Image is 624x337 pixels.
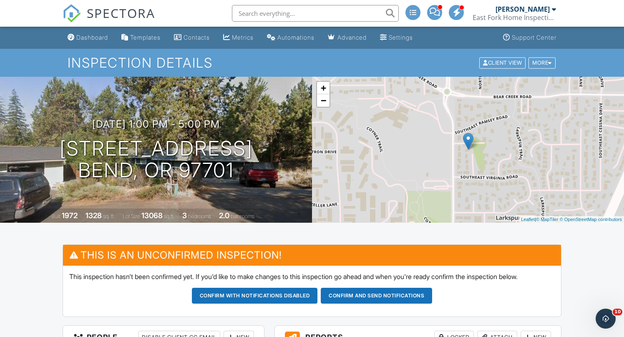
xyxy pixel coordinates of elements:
span: SPECTORA [87,4,155,22]
button: Confirm and send notifications [321,288,432,304]
div: [PERSON_NAME] [496,5,550,13]
span: Lot Size [123,213,140,219]
div: 13068 [141,211,163,220]
div: 3 [182,211,187,220]
span: bathrooms [231,213,254,219]
div: 1972 [62,211,78,220]
span: sq.ft. [164,213,174,219]
div: Settings [389,34,413,41]
div: Dashboard [76,34,108,41]
div: Automations [277,34,315,41]
a: © MapTiler [536,217,559,222]
a: Support Center [500,30,560,45]
a: SPECTORA [63,11,155,29]
button: Confirm with notifications disabled [192,288,318,304]
a: Advanced [325,30,370,45]
span: 10 [613,309,622,315]
h1: Inspection Details [68,55,556,70]
a: Automations (Advanced) [264,30,318,45]
span: sq. ft. [103,213,115,219]
a: Client View [478,59,528,65]
span: Built [51,213,60,219]
iframe: Intercom live chat [596,309,616,329]
h1: [STREET_ADDRESS] Bend, OR 97701 [60,138,253,182]
div: More [528,57,556,68]
a: Zoom out [317,94,330,107]
h3: This is an Unconfirmed Inspection! [63,245,561,265]
div: Templates [130,34,161,41]
div: Contacts [184,34,210,41]
div: Advanced [337,34,367,41]
a: Dashboard [64,30,111,45]
a: Zoom in [317,82,330,94]
img: The Best Home Inspection Software - Spectora [63,4,81,23]
a: Settings [377,30,416,45]
div: 1328 [86,211,102,220]
a: Metrics [220,30,257,45]
div: Support Center [512,34,556,41]
div: East Fork Home Inspections [473,13,556,22]
div: | [519,216,624,223]
a: © OpenStreetMap contributors [560,217,622,222]
input: Search everything... [232,5,399,22]
p: This inspection hasn't been confirmed yet. If you'd like to make changes to this inspection go ah... [69,272,555,281]
div: Client View [479,57,526,68]
span: bedrooms [188,213,211,219]
a: Leaflet [521,217,535,222]
div: Metrics [232,34,254,41]
h3: [DATE] 1:00 pm - 5:00 pm [92,118,220,130]
div: 2.0 [219,211,229,220]
a: Templates [118,30,164,45]
a: Contacts [171,30,213,45]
